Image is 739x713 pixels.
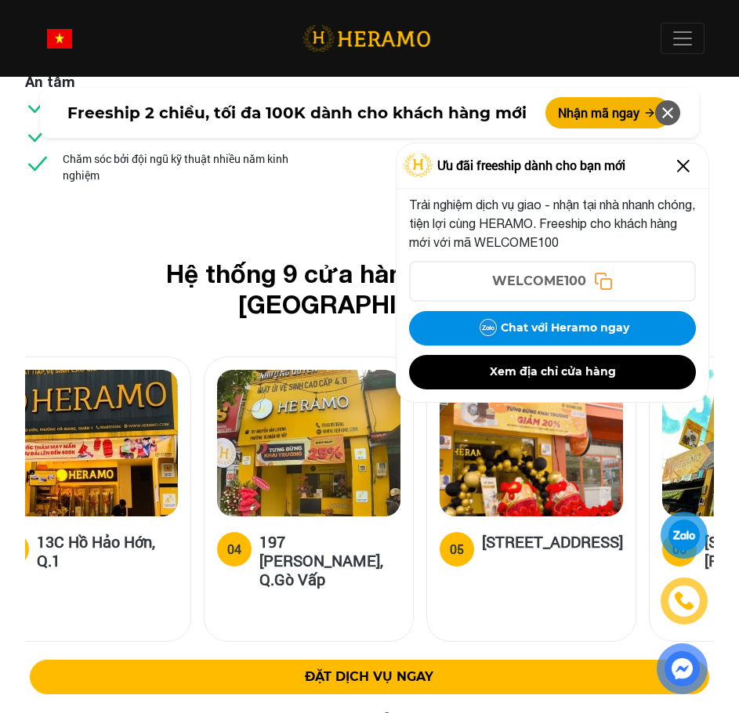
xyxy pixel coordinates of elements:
img: Zalo [476,316,501,341]
button: Xem địa chỉ cửa hàng [409,355,696,389]
div: 04 [227,540,241,559]
img: Close [671,154,696,179]
h5: 197 [PERSON_NAME], Q.Gò Vấp [259,532,400,588]
img: heramo-197-nguyen-van-luong [217,370,400,516]
img: heramo-179b-duong-3-thang-2-phuong-11-quan-10 [440,370,623,516]
p: Trải nghiệm dịch vụ giao - nhận tại nhà nhanh chóng, tiện lợi cùng HERAMO. Freeship cho khách hàn... [409,195,696,252]
span: WELCOME100 [492,272,586,291]
img: phone-icon [676,592,694,610]
img: logo [302,23,430,55]
h2: Hệ thống 9 cửa hàng tại HCM của [GEOGRAPHIC_DATA] [50,259,689,319]
p: Chăm sóc bởi đội ngũ kỹ thuật nhiều năm kinh nghiệm [63,150,299,183]
a: phone-icon [662,579,705,622]
h5: [STREET_ADDRESS] [482,532,623,563]
button: Nhận mã ngay [545,97,671,128]
img: Logo [404,154,433,177]
span: Ưu đãi freeship dành cho bạn mới [437,156,625,175]
div: 05 [450,540,464,559]
span: Freeship 2 chiều, tối đa 100K dành cho khách hàng mới [67,101,527,125]
button: Chat với Heramo ngay [409,311,696,346]
img: vn-flag.png [47,29,72,49]
button: ĐẶT DỊCH VỤ NGAY [30,660,710,694]
img: checked.svg [25,150,50,176]
h5: 13C Hồ Hảo Hớn, Q.1 [37,532,178,570]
